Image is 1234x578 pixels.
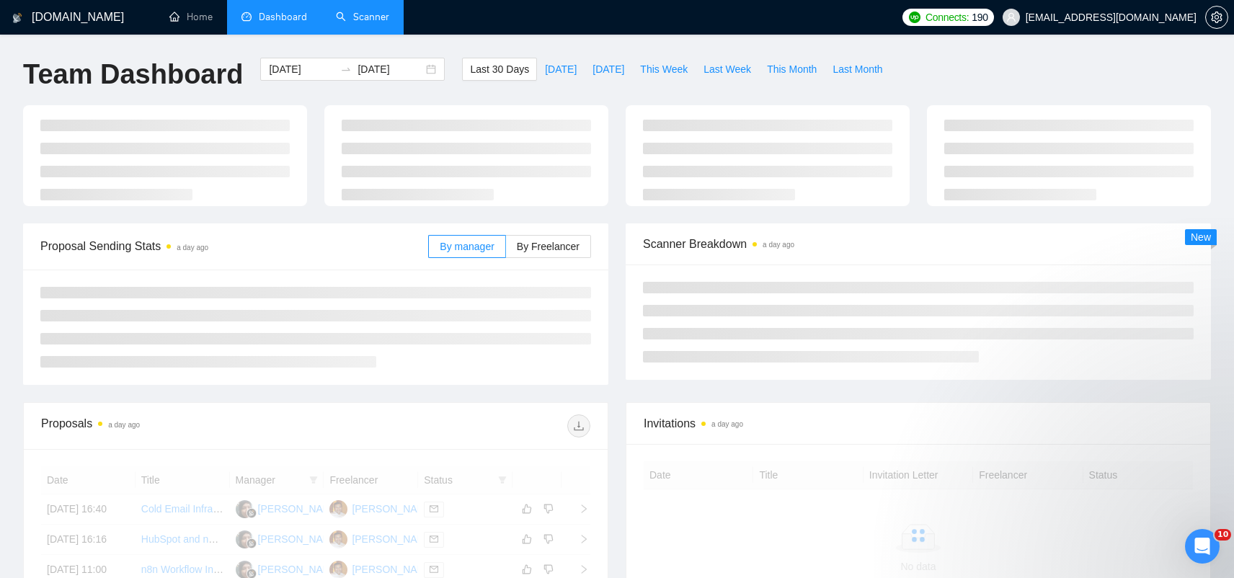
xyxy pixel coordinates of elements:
span: Invitations [644,414,1193,432]
span: Proposal Sending Stats [40,237,428,255]
button: This Month [759,58,825,81]
span: By manager [440,241,494,252]
span: 190 [972,9,987,25]
time: a day ago [763,241,794,249]
button: Last Month [825,58,890,81]
span: user [1006,12,1016,22]
span: This Month [767,61,817,77]
button: Last 30 Days [462,58,537,81]
input: End date [358,61,423,77]
span: This Week [640,61,688,77]
img: logo [12,6,22,30]
img: upwork-logo.png [909,12,920,23]
span: swap-right [340,63,352,75]
span: Last Month [833,61,882,77]
span: Scanner Breakdown [643,235,1194,253]
span: Last Week [703,61,751,77]
span: [DATE] [545,61,577,77]
span: 10 [1215,529,1231,541]
time: a day ago [711,420,743,428]
span: Connects: [925,9,969,25]
button: [DATE] [585,58,632,81]
span: Last 30 Days [470,61,529,77]
span: dashboard [241,12,252,22]
a: searchScanner [336,11,389,23]
span: setting [1206,12,1228,23]
input: Start date [269,61,334,77]
div: Proposals [41,414,316,437]
iframe: Intercom live chat [1185,529,1220,564]
button: This Week [632,58,696,81]
span: [DATE] [592,61,624,77]
time: a day ago [108,421,140,429]
button: [DATE] [537,58,585,81]
time: a day ago [177,244,208,252]
button: Last Week [696,58,759,81]
a: setting [1205,12,1228,23]
h1: Team Dashboard [23,58,243,92]
span: Dashboard [259,11,307,23]
span: New [1191,231,1211,243]
button: setting [1205,6,1228,29]
a: homeHome [169,11,213,23]
span: By Freelancer [517,241,580,252]
span: to [340,63,352,75]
